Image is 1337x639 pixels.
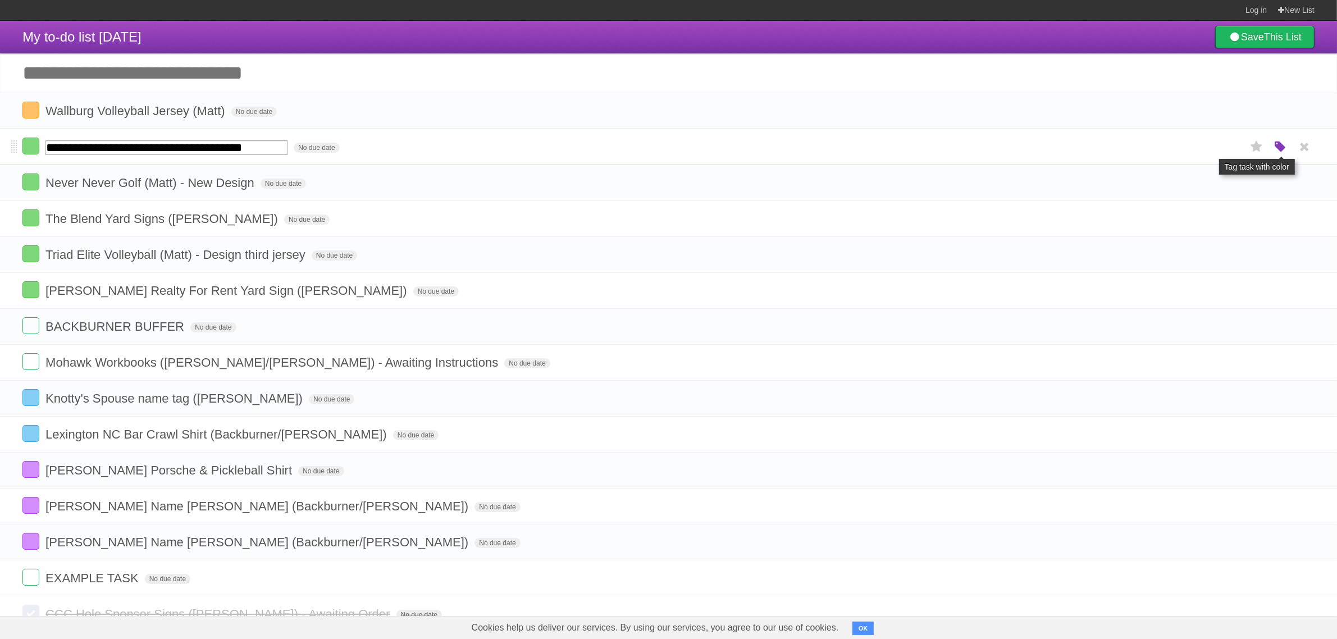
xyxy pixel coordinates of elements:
[45,248,308,262] span: Triad Elite Volleyball (Matt) - Design third jersey
[45,212,281,226] span: The Blend Yard Signs ([PERSON_NAME])
[261,179,306,189] span: No due date
[22,461,39,478] label: Done
[45,499,471,513] span: [PERSON_NAME] Name [PERSON_NAME] (Backburner/[PERSON_NAME])
[45,427,390,441] span: Lexington NC Bar Crawl Shirt (Backburner/[PERSON_NAME])
[231,107,277,117] span: No due date
[45,571,141,585] span: EXAMPLE TASK
[45,176,257,190] span: Never Never Golf (Matt) - New Design
[309,394,354,404] span: No due date
[460,617,850,639] span: Cookies help us deliver our services. By using our services, you agree to our use of cookies.
[22,174,39,190] label: Done
[284,214,330,225] span: No due date
[1215,26,1315,48] a: SaveThis List
[22,533,39,550] label: Done
[22,29,142,44] span: My to-do list [DATE]
[22,102,39,118] label: Done
[298,466,344,476] span: No due date
[294,143,339,153] span: No due date
[852,622,874,635] button: OK
[312,250,357,261] span: No due date
[22,138,39,154] label: Done
[45,535,471,549] span: [PERSON_NAME] Name [PERSON_NAME] (Backburner/[PERSON_NAME])
[22,389,39,406] label: Done
[45,104,228,118] span: Wallburg Volleyball Jersey (Matt)
[22,281,39,298] label: Done
[1264,31,1302,43] b: This List
[413,286,459,296] span: No due date
[45,463,295,477] span: [PERSON_NAME] Porsche & Pickleball Shirt
[22,209,39,226] label: Done
[22,425,39,442] label: Done
[22,353,39,370] label: Done
[45,607,393,621] span: CCC Hole Sponsor Signs ([PERSON_NAME]) - Awaiting Order
[190,322,236,332] span: No due date
[22,245,39,262] label: Done
[474,502,520,512] span: No due date
[22,569,39,586] label: Done
[474,538,520,548] span: No due date
[393,430,439,440] span: No due date
[396,610,442,620] span: No due date
[22,605,39,622] label: Done
[45,319,187,334] span: BACKBURNER BUFFER
[145,574,190,584] span: No due date
[504,358,550,368] span: No due date
[45,284,410,298] span: [PERSON_NAME] Realty For Rent Yard Sign ([PERSON_NAME])
[1246,138,1267,156] label: Star task
[45,391,305,405] span: Knotty's Spouse name tag ([PERSON_NAME])
[22,317,39,334] label: Done
[22,497,39,514] label: Done
[45,355,501,369] span: Mohawk Workbooks ([PERSON_NAME]/[PERSON_NAME]) - Awaiting Instructions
